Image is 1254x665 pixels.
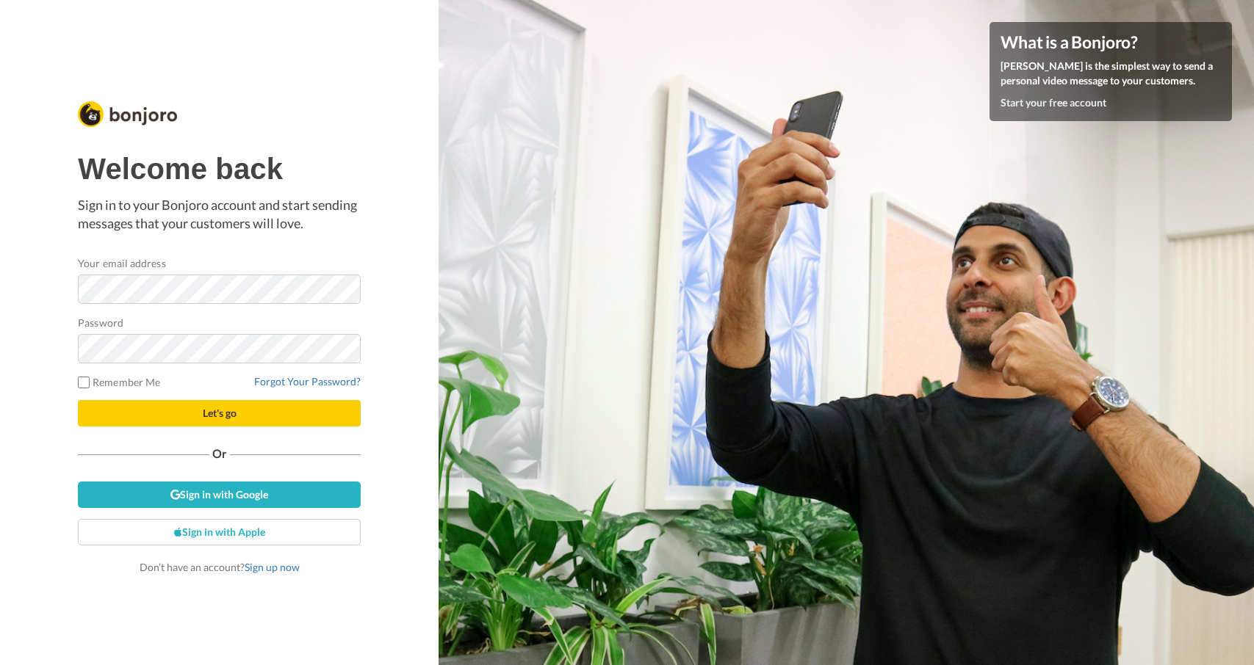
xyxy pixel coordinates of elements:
[203,407,237,419] span: Let's go
[245,561,300,573] a: Sign up now
[1001,96,1106,109] a: Start your free account
[78,482,361,508] a: Sign in with Google
[78,255,165,271] label: Your email address
[78,153,361,185] h1: Welcome back
[1001,33,1221,51] h4: What is a Bonjoro?
[78,377,90,388] input: Remember Me
[78,519,361,545] a: Sign in with Apple
[78,400,361,426] button: Let's go
[78,315,123,330] label: Password
[78,374,160,390] label: Remember Me
[254,375,361,388] a: Forgot Your Password?
[209,448,230,459] span: Or
[78,196,361,233] p: Sign in to your Bonjoro account and start sending messages that your customers will love.
[1001,59,1221,88] p: [PERSON_NAME] is the simplest way to send a personal video message to your customers.
[140,561,300,573] span: Don’t have an account?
